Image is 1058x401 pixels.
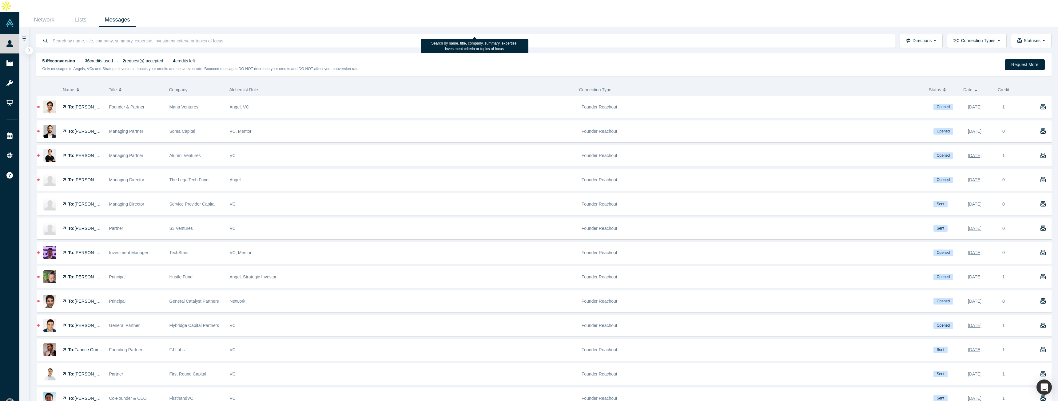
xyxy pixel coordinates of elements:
span: Sent [933,201,948,207]
span: Angel, VC [230,104,249,109]
strong: To: [68,177,75,182]
span: Name [63,83,74,96]
button: Connection Types [947,34,1006,48]
span: Founder Reachout [582,226,617,231]
span: Sent [933,371,948,377]
span: [PERSON_NAME] [74,153,110,158]
strong: To: [68,226,75,231]
span: [PERSON_NAME] [74,372,110,376]
span: Founder Reachout [582,274,617,279]
span: General Partner [109,323,140,328]
span: Flybridge Capital Partners [169,323,219,328]
div: [DATE] [968,150,981,161]
span: Founding Partner [109,347,142,352]
span: Fabrice Grinda [74,347,103,352]
button: Statuses [1011,34,1052,48]
span: General Catalyst Partners [169,299,219,304]
div: 1 [1002,104,1005,110]
span: Managing Director [109,177,144,182]
span: Opened [933,152,953,159]
img: Patrick Cerone's Profile Image [43,198,56,210]
div: 0 [1002,250,1005,256]
span: Angel, Strategic Investor [230,274,277,279]
span: Principal [109,299,126,304]
div: [DATE] [968,296,981,307]
img: Justin Strausbaugh's Profile Image [43,149,56,162]
span: The LegalTech Fund [169,177,209,182]
span: Founder Reachout [582,250,617,255]
input: Search by name, title, company, summary, expertise, investment criteria or topics of focus [52,33,889,48]
span: [PERSON_NAME] [74,274,110,279]
span: VC [230,153,236,158]
span: S3 Ventures [169,226,193,231]
span: Hustle Fund [169,274,193,279]
div: [DATE] [968,247,981,258]
a: Network [26,13,62,27]
div: [DATE] [968,199,981,210]
span: Investment Manager [109,250,149,255]
span: Principal [109,274,126,279]
span: Opened [933,298,953,305]
img: Niko Bonatsos's Profile Image [43,295,56,308]
strong: To: [68,396,75,401]
span: · [79,58,81,63]
img: Aneel Ranadive's Profile Image [43,125,56,138]
span: Opened [933,250,953,256]
span: Co-Founder & CEO [109,396,147,401]
span: Founder & Partner [109,104,145,109]
img: Fabrice Grinda's Profile Image [43,343,56,356]
img: Alchemist Vault Logo [6,19,14,27]
span: Credit [998,87,1009,92]
span: Founder Reachout [582,202,617,206]
div: 1 [1002,322,1005,329]
span: VC, Mentor [230,250,252,255]
div: 1 [1002,371,1005,377]
span: Sent [933,347,948,353]
div: 1 [1002,152,1005,159]
span: Sent [933,225,948,232]
span: Angel [230,177,241,182]
strong: To: [68,274,75,279]
span: Opened [933,128,953,135]
span: Date [963,83,972,96]
span: Service Provider Capital [169,202,216,206]
span: · [168,58,169,63]
span: Managing Partner [109,129,143,134]
img: Batuhan Ulutuncel's Profile Image [43,246,56,259]
strong: To: [68,104,75,109]
span: [PERSON_NAME] [74,396,110,401]
img: Jesse Middleton's Profile Image [43,319,56,332]
strong: 2 [123,58,125,63]
div: [DATE] [968,272,981,282]
span: Soma Capital [169,129,195,134]
a: Messages [99,13,136,27]
img: Zach Posner's Profile Image [43,173,56,186]
span: Founder Reachout [582,104,617,109]
span: Founder Reachout [582,323,617,328]
div: 0 [1002,298,1005,305]
span: Managing Director [109,202,144,206]
span: VC [230,372,236,376]
strong: To: [68,299,75,304]
div: [DATE] [968,369,981,379]
span: Mana Ventures [169,104,198,109]
strong: To: [68,347,75,352]
span: VC [230,323,236,328]
button: Name [63,83,102,96]
span: Company [169,87,188,92]
button: Date [963,83,991,96]
div: [DATE] [968,102,981,112]
div: 1 [1002,347,1005,353]
strong: 36 [85,58,90,63]
strong: To: [68,202,75,206]
small: Only messages to Angels, VCs and Strategic Investors impacts your credits and conversion rate. Bo... [42,67,360,71]
div: 0 [1002,201,1005,207]
strong: To: [68,129,75,134]
div: [DATE] [968,223,981,234]
span: Network [230,299,245,304]
span: Opened [933,177,953,183]
strong: To: [68,372,75,376]
span: Founder Reachout [582,129,617,134]
span: [PERSON_NAME] [74,177,110,182]
span: [PERSON_NAME] [74,250,110,255]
